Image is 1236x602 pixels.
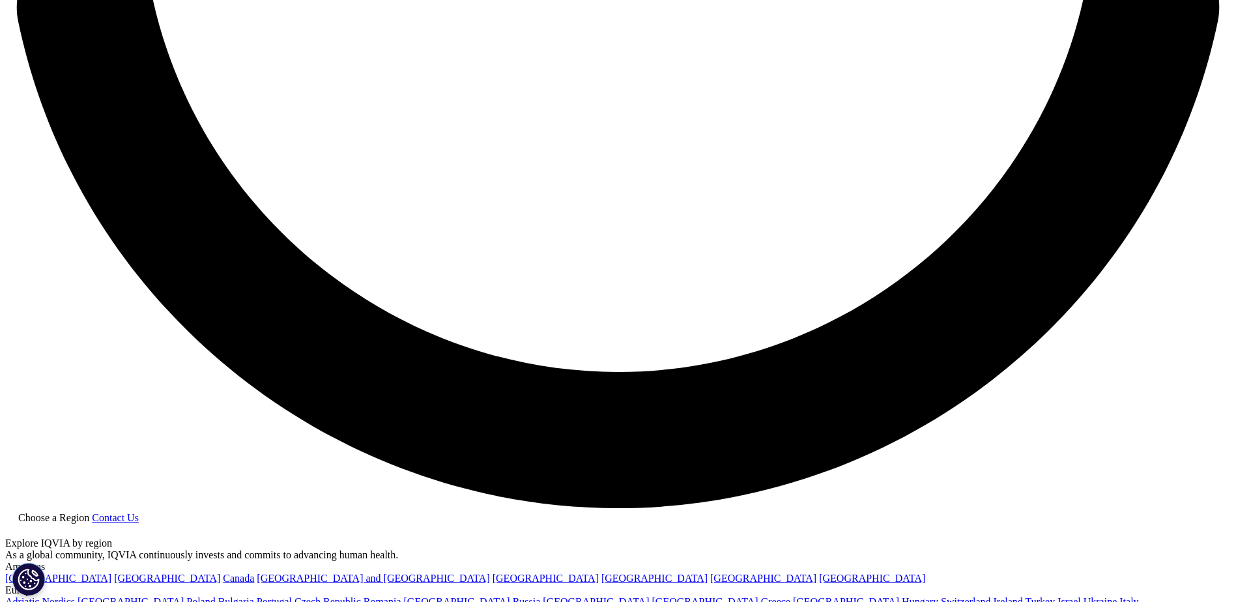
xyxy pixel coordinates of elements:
[5,537,1231,549] div: Explore IQVIA by region
[5,549,1231,561] div: As a global community, IQVIA continuously invests and commits to advancing human health.
[92,512,139,523] a: Contact Us
[223,573,254,584] a: Canada
[18,512,89,523] span: Choose a Region
[819,573,925,584] a: [GEOGRAPHIC_DATA]
[12,563,45,595] button: Cookies Settings
[257,573,489,584] a: [GEOGRAPHIC_DATA] and [GEOGRAPHIC_DATA]
[5,584,1231,596] div: Europe
[5,561,1231,573] div: Americas
[493,573,599,584] a: [GEOGRAPHIC_DATA]
[601,573,708,584] a: [GEOGRAPHIC_DATA]
[710,573,816,584] a: [GEOGRAPHIC_DATA]
[114,573,220,584] a: [GEOGRAPHIC_DATA]
[5,573,111,584] a: [GEOGRAPHIC_DATA]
